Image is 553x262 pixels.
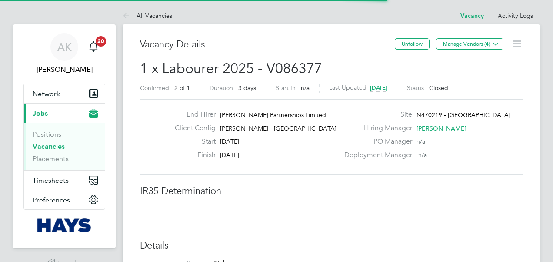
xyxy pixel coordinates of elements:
[140,185,523,198] h3: IR35 Determination
[238,84,256,92] span: 3 days
[498,12,533,20] a: Activity Logs
[174,84,190,92] span: 2 of 1
[13,24,116,248] nav: Main navigation
[220,124,336,132] span: [PERSON_NAME] - [GEOGRAPHIC_DATA]
[339,151,412,160] label: Deployment Manager
[23,218,105,232] a: Go to home page
[168,110,216,119] label: End Hirer
[220,111,326,119] span: [PERSON_NAME] Partnerships Limited
[24,190,105,209] button: Preferences
[220,138,239,145] span: [DATE]
[96,36,106,47] span: 20
[339,137,412,146] label: PO Manager
[210,84,233,92] label: Duration
[339,110,412,119] label: Site
[33,90,60,98] span: Network
[395,38,430,50] button: Unfollow
[33,155,69,163] a: Placements
[140,60,322,77] span: 1 x Labourer 2025 - V086377
[220,151,239,159] span: [DATE]
[460,12,484,20] a: Vacancy
[301,84,310,92] span: n/a
[33,196,70,204] span: Preferences
[140,38,395,51] h3: Vacancy Details
[37,218,92,232] img: hays-logo-retina.png
[329,84,366,91] label: Last Updated
[168,137,216,146] label: Start
[140,84,169,92] label: Confirmed
[339,124,412,133] label: Hiring Manager
[33,176,69,185] span: Timesheets
[418,151,427,159] span: n/a
[276,84,296,92] label: Start In
[140,239,523,252] h3: Details
[436,38,503,50] button: Manage Vendors (4)
[168,151,216,160] label: Finish
[85,33,102,61] a: 20
[57,41,72,53] span: AK
[168,124,216,133] label: Client Config
[429,84,448,92] span: Closed
[24,123,105,170] div: Jobs
[23,64,105,75] span: Amelia Kelly
[24,84,105,103] button: Network
[24,104,105,123] button: Jobs
[24,171,105,190] button: Timesheets
[416,124,466,132] span: [PERSON_NAME]
[407,84,424,92] label: Status
[416,138,425,145] span: n/a
[123,12,172,20] a: All Vacancies
[33,142,65,151] a: Vacancies
[416,111,510,119] span: N470219 - [GEOGRAPHIC_DATA]
[23,33,105,75] a: AK[PERSON_NAME]
[370,84,387,91] span: [DATE]
[33,109,48,118] span: Jobs
[33,130,61,138] a: Positions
